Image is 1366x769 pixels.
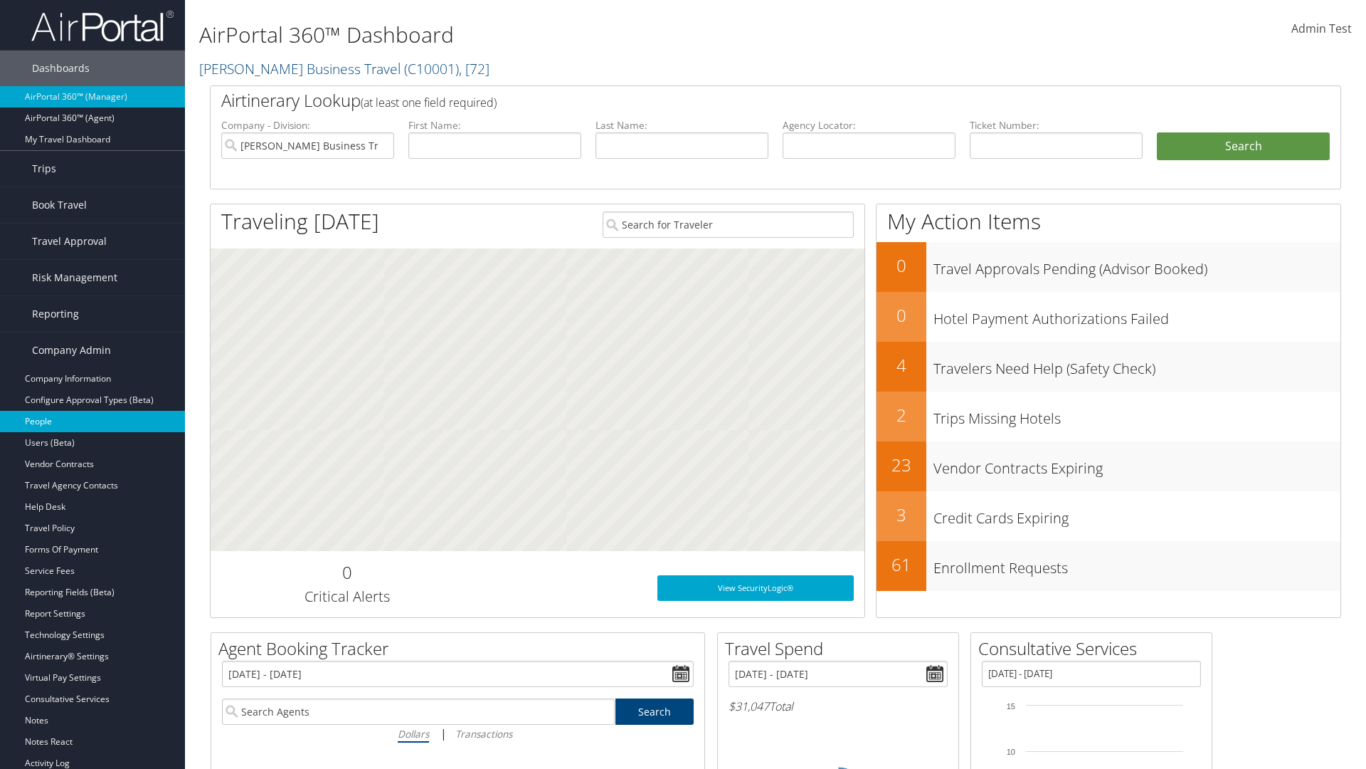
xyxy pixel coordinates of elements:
a: 61Enrollment Requests [877,541,1340,591]
span: Risk Management [32,260,117,295]
div: | [222,725,694,743]
a: 4Travelers Need Help (Safety Check) [877,342,1340,392]
a: 2Trips Missing Hotels [877,392,1340,441]
h2: Travel Spend [725,637,958,661]
a: [PERSON_NAME] Business Travel [199,59,489,78]
button: Search [1157,132,1330,161]
h2: 3 [877,503,926,527]
span: Dashboards [32,51,90,86]
h2: 61 [877,553,926,577]
h1: AirPortal 360™ Dashboard [199,20,968,50]
h2: Consultative Services [978,637,1212,661]
img: airportal-logo.png [31,9,174,43]
h2: Agent Booking Tracker [218,637,704,661]
span: , [ 72 ] [459,59,489,78]
a: 0Travel Approvals Pending (Advisor Booked) [877,242,1340,292]
a: Search [615,699,694,725]
label: Last Name: [595,118,768,132]
h3: Enrollment Requests [933,551,1340,578]
h3: Travelers Need Help (Safety Check) [933,352,1340,379]
h2: 4 [877,353,926,377]
span: Travel Approval [32,224,107,259]
span: $31,047 [729,699,769,714]
h2: 23 [877,453,926,477]
a: View SecurityLogic® [657,575,854,601]
span: Reporting [32,296,79,332]
h2: 2 [877,403,926,427]
h1: My Action Items [877,206,1340,236]
h3: Travel Approvals Pending (Advisor Booked) [933,252,1340,279]
tspan: 10 [1007,748,1015,756]
h2: 0 [877,303,926,328]
h1: Traveling [DATE] [221,206,379,236]
label: Company - Division: [221,118,394,132]
a: Admin Test [1291,7,1352,51]
span: Book Travel [32,187,87,223]
label: Agency Locator: [783,118,955,132]
h6: Total [729,699,948,714]
h2: 0 [221,560,472,585]
h2: Airtinerary Lookup [221,88,1236,113]
h2: 0 [877,253,926,278]
a: 23Vendor Contracts Expiring [877,441,1340,491]
a: 0Hotel Payment Authorizations Failed [877,292,1340,342]
i: Transactions [455,727,512,741]
h3: Credit Cards Expiring [933,501,1340,528]
span: Admin Test [1291,21,1352,36]
h3: Vendor Contracts Expiring [933,451,1340,478]
label: First Name: [408,118,581,132]
tspan: 15 [1007,702,1015,711]
h3: Critical Alerts [221,587,472,607]
h3: Trips Missing Hotels [933,402,1340,429]
a: 3Credit Cards Expiring [877,491,1340,541]
span: (at least one field required) [361,95,497,110]
span: Company Admin [32,333,111,368]
input: Search for Traveler [603,211,854,238]
i: Dollars [398,727,429,741]
span: Trips [32,151,56,187]
input: Search Agents [222,699,615,725]
h3: Hotel Payment Authorizations Failed [933,302,1340,329]
span: ( C10001 ) [404,59,459,78]
label: Ticket Number: [970,118,1143,132]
